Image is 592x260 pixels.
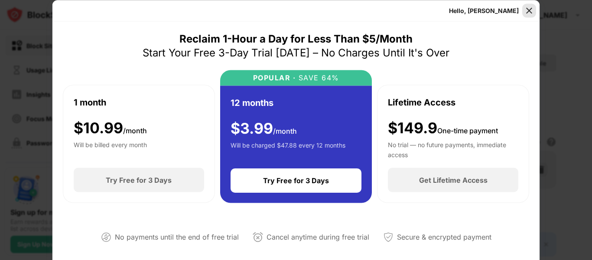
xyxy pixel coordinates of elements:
[253,232,263,242] img: cancel-anytime
[115,231,239,244] div: No payments until the end of free trial
[231,141,345,158] div: Will be charged $47.88 every 12 months
[388,95,455,109] div: Lifetime Access
[388,119,498,137] div: $149.9
[419,176,488,184] div: Get Lifetime Access
[101,232,111,242] img: not-paying
[179,32,413,46] div: Reclaim 1-Hour a Day for Less Than $5/Month
[74,95,106,109] div: 1 month
[231,96,273,109] div: 12 months
[74,119,147,137] div: $ 10.99
[253,73,296,82] div: POPULAR ·
[143,46,449,59] div: Start Your Free 3-Day Trial [DATE] – No Charges Until It's Over
[267,231,369,244] div: Cancel anytime during free trial
[397,231,491,244] div: Secure & encrypted payment
[273,126,297,135] span: /month
[437,126,498,135] span: One-time payment
[74,140,147,158] div: Will be billed every month
[263,176,329,185] div: Try Free for 3 Days
[106,176,172,184] div: Try Free for 3 Days
[383,232,394,242] img: secured-payment
[231,119,297,137] div: $ 3.99
[123,126,147,135] span: /month
[388,140,518,158] div: No trial — no future payments, immediate access
[296,73,339,82] div: SAVE 64%
[449,7,519,14] div: Hello, [PERSON_NAME]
